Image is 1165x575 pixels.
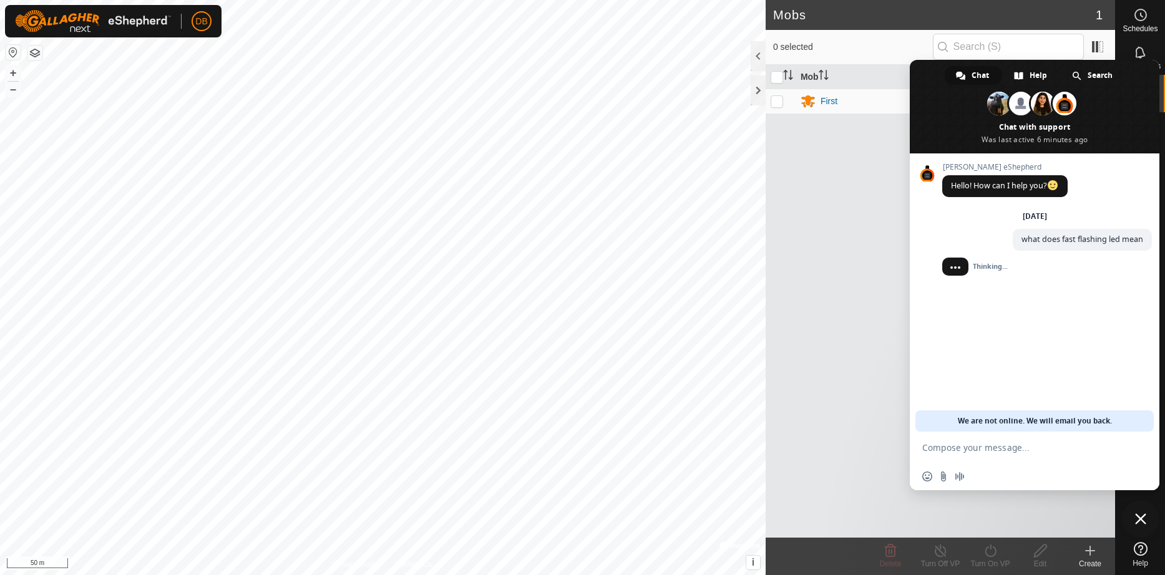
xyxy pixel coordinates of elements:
span: [PERSON_NAME] eShepherd [942,163,1068,172]
button: Map Layers [27,46,42,60]
span: Thinking... [973,261,1008,272]
div: First [821,95,837,108]
span: Help [1133,559,1148,567]
img: Gallagher Logo [15,10,171,32]
span: Help [1030,66,1047,85]
textarea: Compose your message... [922,442,1119,453]
span: Chat [972,66,989,85]
p-sorticon: Activate to sort [819,72,829,82]
button: i [746,556,760,569]
a: Privacy Policy [333,559,380,570]
a: Contact Us [395,559,432,570]
div: Chat [945,66,1002,85]
span: 0 selected [773,41,933,54]
span: DB [195,15,207,28]
span: Delete [880,559,902,568]
div: Help [1003,66,1060,85]
span: i [752,557,754,568]
th: Mob [796,65,928,89]
button: – [6,82,21,97]
input: Search (S) [933,34,1084,60]
div: Close chat [1122,500,1159,538]
h2: Mobs [773,7,1096,22]
span: Search [1088,66,1113,85]
div: Turn On VP [965,558,1015,569]
div: [DATE] [1023,213,1047,220]
span: Hello! How can I help you? [951,180,1059,191]
span: Send a file [938,471,948,481]
div: Create [1065,558,1115,569]
div: Turn Off VP [915,558,965,569]
span: Schedules [1123,25,1158,32]
button: Reset Map [6,45,21,60]
div: Edit [1015,558,1065,569]
p-sorticon: Activate to sort [783,72,793,82]
div: Search [1061,66,1125,85]
span: Insert an emoji [922,471,932,481]
button: + [6,65,21,80]
span: We are not online. We will email you back. [958,410,1112,432]
a: Help [1116,537,1165,572]
span: 1 [1096,6,1103,24]
span: Audio message [955,471,965,481]
span: what does fast flashing led mean [1021,234,1143,244]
